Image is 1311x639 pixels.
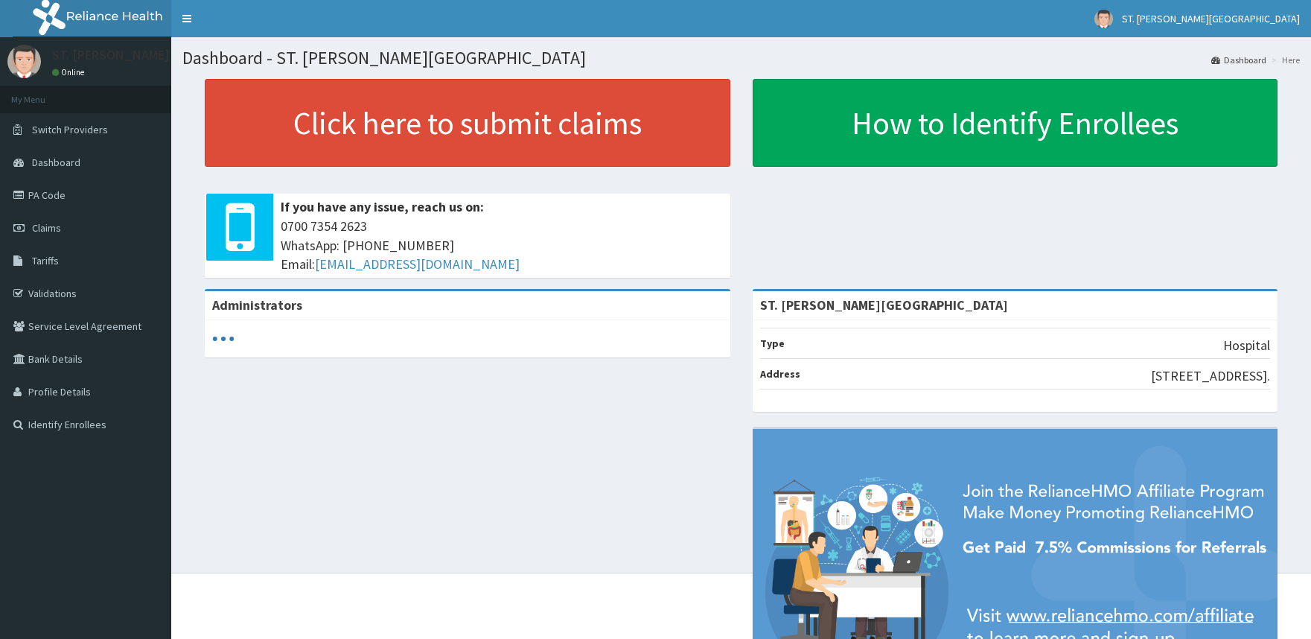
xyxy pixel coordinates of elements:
span: Dashboard [32,156,80,169]
svg: audio-loading [212,328,235,350]
li: Here [1268,54,1300,66]
a: How to Identify Enrollees [753,79,1278,167]
span: Claims [32,221,61,235]
a: Dashboard [1211,54,1266,66]
a: [EMAIL_ADDRESS][DOMAIN_NAME] [315,255,520,273]
p: ST. [PERSON_NAME][GEOGRAPHIC_DATA] [52,48,293,62]
b: Administrators [212,296,302,314]
img: User Image [1094,10,1113,28]
span: Tariffs [32,254,59,267]
b: Address [760,367,800,381]
strong: ST. [PERSON_NAME][GEOGRAPHIC_DATA] [760,296,1008,314]
p: [STREET_ADDRESS]. [1151,366,1270,386]
a: Click here to submit claims [205,79,730,167]
span: 0700 7354 2623 WhatsApp: [PHONE_NUMBER] Email: [281,217,723,274]
b: If you have any issue, reach us on: [281,198,484,215]
p: Hospital [1223,336,1270,355]
span: ST. [PERSON_NAME][GEOGRAPHIC_DATA] [1122,12,1300,25]
b: Type [760,337,785,350]
h1: Dashboard - ST. [PERSON_NAME][GEOGRAPHIC_DATA] [182,48,1300,68]
a: Online [52,67,88,77]
img: User Image [7,45,41,78]
span: Switch Providers [32,123,108,136]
